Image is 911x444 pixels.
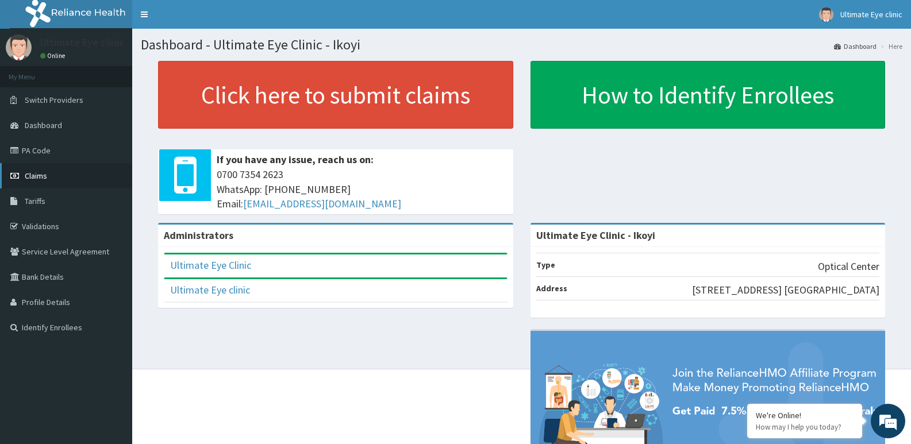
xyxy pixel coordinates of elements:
div: Chat with us now [60,64,193,79]
p: Ultimate Eye clinic [40,37,124,48]
span: 0700 7354 2623 WhatsApp: [PHONE_NUMBER] Email: [217,167,508,211]
b: Administrators [164,229,233,242]
a: How to Identify Enrollees [531,61,886,129]
b: If you have any issue, reach us on: [217,153,374,166]
span: Dashboard [25,120,62,130]
li: Here [878,41,902,51]
img: User Image [6,34,32,60]
b: Type [536,260,555,270]
a: Ultimate Eye clinic [170,283,250,296]
h1: Dashboard - Ultimate Eye Clinic - Ikoyi [141,37,902,52]
p: How may I help you today? [756,422,854,432]
strong: Ultimate Eye Clinic - Ikoyi [536,229,655,242]
textarea: Type your message and hit 'Enter' [6,314,219,354]
b: Address [536,283,567,294]
span: Switch Providers [25,95,83,105]
span: Tariffs [25,196,45,206]
div: We're Online! [756,410,854,420]
p: [STREET_ADDRESS] [GEOGRAPHIC_DATA] [692,283,879,298]
img: d_794563401_company_1708531726252_794563401 [21,57,47,86]
p: Optical Center [818,259,879,274]
a: [EMAIL_ADDRESS][DOMAIN_NAME] [243,197,401,210]
div: Minimize live chat window [189,6,216,33]
span: Claims [25,171,47,181]
span: Ultimate Eye clinic [840,9,902,20]
a: Click here to submit claims [158,61,513,129]
span: We're online! [67,145,159,261]
a: Ultimate Eye Clinic [170,258,251,272]
a: Online [40,52,68,60]
img: User Image [819,7,833,22]
a: Dashboard [834,41,877,51]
